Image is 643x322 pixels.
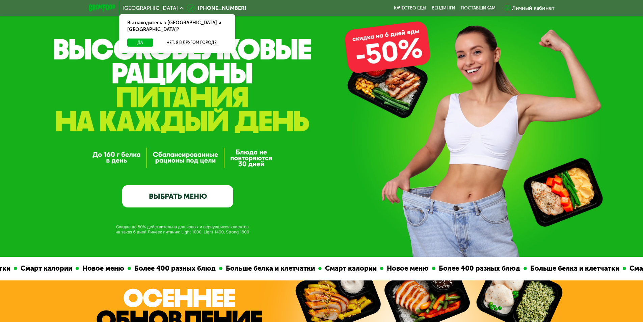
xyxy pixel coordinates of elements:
[156,39,227,47] button: Нет, я в другом городе
[123,5,178,11] span: [GEOGRAPHIC_DATA]
[512,4,555,12] div: Личный кабинет
[461,5,495,11] div: поставщикам
[119,14,235,39] div: Вы находитесь в [GEOGRAPHIC_DATA] и [GEOGRAPHIC_DATA]?
[187,4,246,12] a: [PHONE_NUMBER]
[432,5,455,11] a: Вендинги
[189,263,285,274] div: Больше белка и клетчатки
[46,263,95,274] div: Новое меню
[350,263,399,274] div: Новое меню
[394,5,426,11] a: Качество еды
[127,39,153,47] button: Да
[289,263,347,274] div: Смарт калории
[494,263,590,274] div: Больше белка и клетчатки
[98,263,186,274] div: Более 400 разных блюд
[122,185,233,207] a: ВЫБРАТЬ МЕНЮ
[402,263,490,274] div: Более 400 разных блюд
